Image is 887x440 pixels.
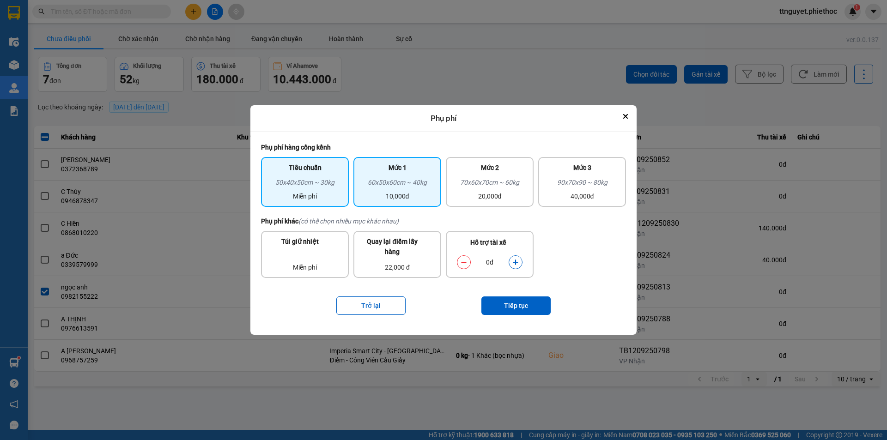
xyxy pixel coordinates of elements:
div: Mức 1 [359,163,436,177]
div: 60x50x60cm ~ 40kg [359,177,436,191]
div: Phụ phí hàng cồng kềnh [261,142,626,152]
span: (có thể chọn nhiều mục khác nhau) [298,217,399,225]
button: Close [620,111,631,122]
div: Tiêu chuẩn [267,163,343,177]
div: 20,000đ [451,191,528,201]
button: Tiếp tục [481,296,551,315]
div: Miễn phí [267,262,343,272]
div: 22,000 đ [359,262,436,272]
div: dialog [250,105,637,335]
div: Mức 2 [451,163,528,177]
button: Trở lại [336,296,406,315]
div: Hỗ trợ tài xế [452,237,527,253]
div: 40,000đ [544,191,620,201]
div: 90x70x90 ~ 80kg [544,177,620,191]
div: Miễn phí [267,191,343,201]
div: Túi giữ nhiệt [267,236,333,251]
div: 10,000đ [359,191,436,201]
div: Phụ phí [250,105,637,132]
div: Mức 3 [544,163,620,177]
div: Phụ phí khác [261,216,626,226]
div: 50x40x50cm ~ 30kg [267,177,343,191]
div: 0đ [471,257,509,267]
div: 70x60x70cm ~ 60kg [451,177,528,191]
div: Quay lại điểm lấy hàng [359,236,425,261]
